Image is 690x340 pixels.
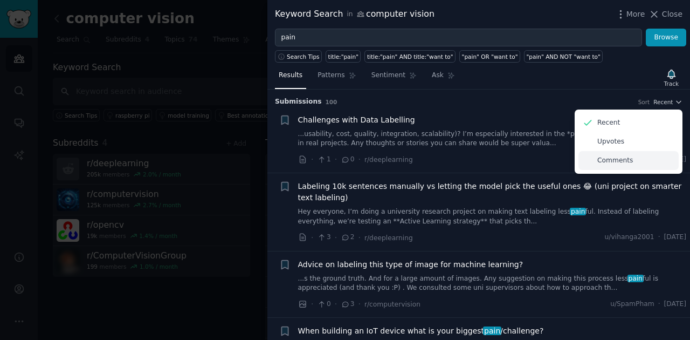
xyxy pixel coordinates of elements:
[610,300,654,309] span: u/SpamPham
[335,298,337,310] span: ·
[358,232,361,243] span: ·
[326,99,337,105] span: 100
[615,9,645,20] button: More
[317,233,330,242] span: 3
[364,50,456,63] a: title:"pain" AND title:"want to"
[371,71,405,80] span: Sentiment
[524,50,603,63] a: "pain" AND NOT "want to"
[367,53,453,60] div: title:"pain" AND title:"want to"
[298,114,415,126] a: Challenges with Data Labelling
[658,233,660,242] span: ·
[275,67,306,89] a: Results
[341,155,354,165] span: 0
[298,259,523,270] a: Advice on labeling this type of image for machine learning?
[428,67,459,89] a: Ask
[648,9,682,20] button: Close
[275,29,642,47] input: Try a keyword related to your business
[646,29,686,47] button: Browse
[459,50,520,63] a: "pain" OR "want to"
[627,275,644,282] span: pain
[275,8,434,21] div: Keyword Search computer vision
[275,97,322,107] span: Submission s
[664,233,686,242] span: [DATE]
[664,80,679,87] div: Track
[658,300,660,309] span: ·
[326,50,361,63] a: title:"pain"
[311,232,313,243] span: ·
[298,130,687,148] a: ...usability, cost, quality, integration, scalability)? I’m especially interested in the *practic...
[298,207,687,226] a: Hey everyone, I’m doing a university research project on making text labeling lesspainful. Instea...
[275,50,322,63] button: Search Tips
[364,301,420,308] span: r/computervision
[298,325,544,337] span: When building an IoT device what is your biggest /challenge?
[311,298,313,310] span: ·
[432,71,444,80] span: Ask
[279,71,302,80] span: Results
[364,156,413,164] span: r/deeplearning
[317,155,330,165] span: 1
[341,233,354,242] span: 2
[298,325,544,337] a: When building an IoT device what is your biggestpain/challenge?
[462,53,518,60] div: "pain" OR "want to"
[364,234,413,242] span: r/deeplearning
[358,154,361,165] span: ·
[638,98,650,106] div: Sort
[664,300,686,309] span: [DATE]
[597,156,633,166] p: Comments
[368,67,420,89] a: Sentiment
[626,9,645,20] span: More
[526,53,600,60] div: "pain" AND NOT "want to"
[318,71,344,80] span: Patterns
[335,232,337,243] span: ·
[335,154,337,165] span: ·
[314,67,360,89] a: Patterns
[347,10,353,19] span: in
[653,98,682,106] button: Recent
[570,208,586,215] span: pain
[328,53,358,60] div: title:"pain"
[662,9,682,20] span: Close
[605,233,654,242] span: u/vihanga2001
[311,154,313,165] span: ·
[597,137,624,147] p: Upvotes
[317,300,330,309] span: 0
[597,118,620,128] p: Recent
[298,181,687,203] a: Labeling 10k sentences manually vs letting the model pick the useful ones 😂 (uni project on smart...
[483,327,501,335] span: pain
[298,274,687,293] a: ...s the ground truth. And for a large amount of images. Any suggestion on making this process le...
[653,98,673,106] span: Recent
[287,53,320,60] span: Search Tips
[660,66,682,89] button: Track
[341,300,354,309] span: 3
[358,298,361,310] span: ·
